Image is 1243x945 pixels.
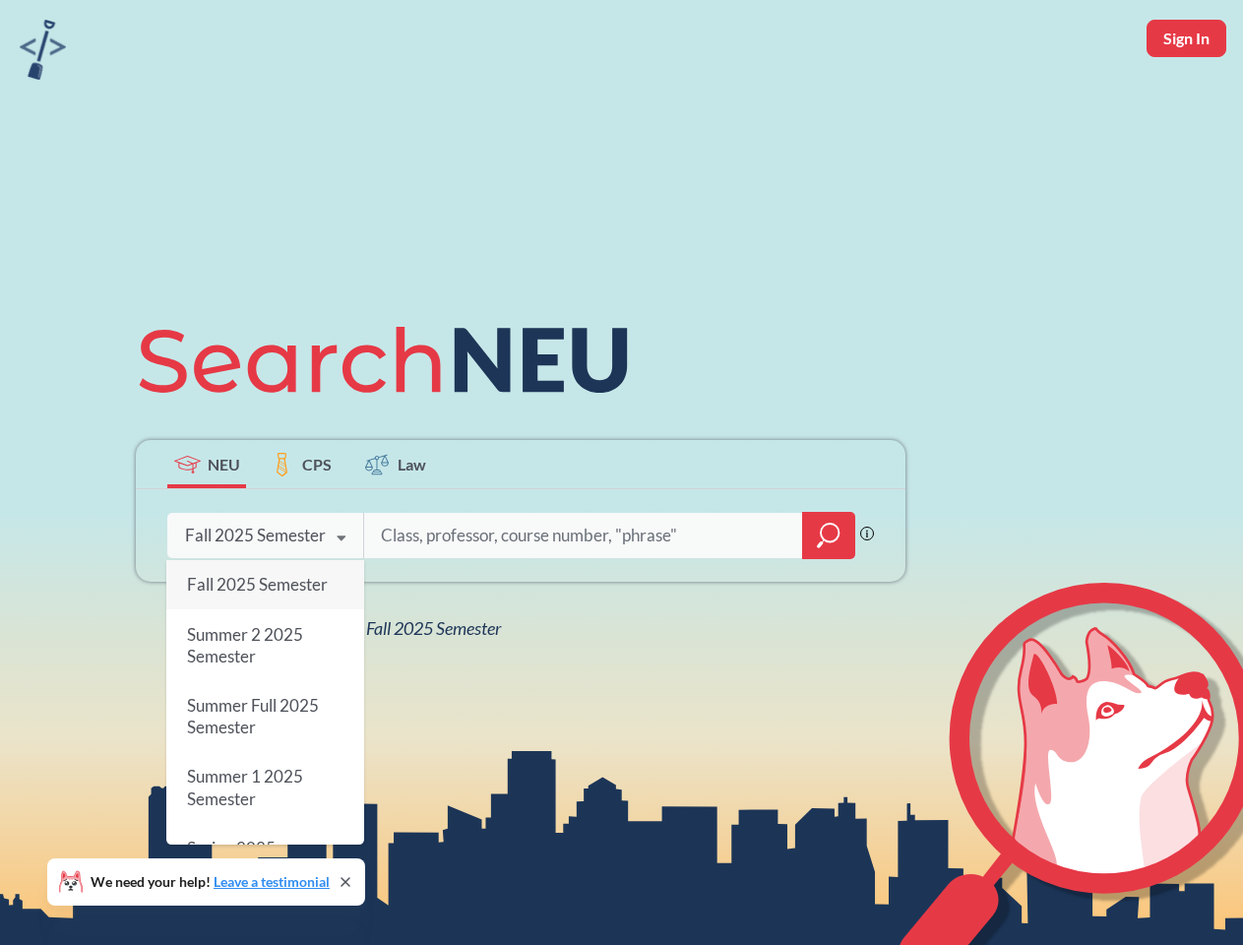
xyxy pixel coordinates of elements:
span: NEU Fall 2025 Semester [329,617,501,639]
span: Summer 2 2025 Semester [187,624,303,666]
span: Summer Full 2025 Semester [187,695,319,737]
button: Sign In [1147,20,1226,57]
span: NEU [208,453,240,475]
span: Spring 2025 Semester [187,838,276,880]
input: Class, professor, course number, "phrase" [379,515,788,556]
a: sandbox logo [20,20,66,86]
span: We need your help! [91,875,330,889]
span: CPS [302,453,332,475]
svg: magnifying glass [817,522,840,549]
span: Fall 2025 Semester [187,574,328,595]
span: Summer 1 2025 Semester [187,767,303,809]
a: Leave a testimonial [214,873,330,890]
div: magnifying glass [802,512,855,559]
span: Law [398,453,426,475]
img: sandbox logo [20,20,66,80]
div: Fall 2025 Semester [185,525,326,546]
